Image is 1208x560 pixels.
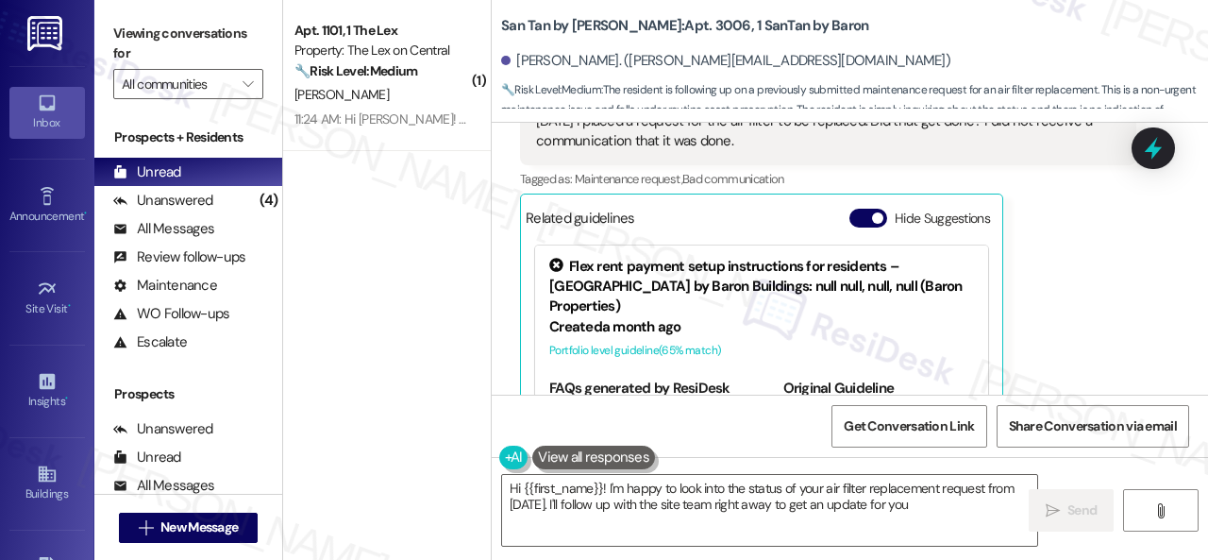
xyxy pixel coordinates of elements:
button: New Message [119,513,259,543]
button: Share Conversation via email [997,405,1189,448]
span: : The resident is following up on a previously submitted maintenance request for an air filter re... [501,80,1208,141]
div: Review follow-ups [113,247,245,267]
b: FAQs generated by ResiDesk AI [549,379,730,417]
div: Prospects [94,384,282,404]
span: [PERSON_NAME] [294,86,389,103]
label: Viewing conversations for [113,19,263,69]
div: Unread [113,448,181,467]
a: Buildings [9,458,85,509]
div: [PERSON_NAME]. ([PERSON_NAME][EMAIL_ADDRESS][DOMAIN_NAME]) [501,51,950,71]
div: Portfolio level guideline ( 65 % match) [549,341,974,361]
input: All communities [122,69,233,99]
div: Escalate [113,332,187,352]
i:  [1046,503,1060,518]
div: Tagged as: [520,165,1136,193]
div: Unanswered [113,419,213,439]
div: Flex rent payment setup instructions for residents – [GEOGRAPHIC_DATA] by Baron Buildings: null n... [549,257,974,317]
span: • [68,299,71,313]
div: Property: The Lex on Central [294,41,469,60]
span: Share Conversation via email [1009,416,1177,436]
div: Unanswered [113,191,213,211]
span: Send [1067,501,1097,520]
div: Unread [113,162,181,182]
button: Get Conversation Link [831,405,986,448]
span: Get Conversation Link [844,416,974,436]
b: Original Guideline [783,379,895,398]
span: • [84,207,87,220]
div: All Messages [113,476,214,496]
label: Hide Suggestions [895,209,990,229]
span: Maintenance request , [575,171,682,187]
div: WO Follow-ups [113,304,229,324]
div: Prospects + Residents [94,127,282,147]
div: All Messages [113,219,214,239]
i:  [139,520,153,535]
div: Maintenance [113,276,217,296]
span: New Message [160,518,238,537]
button: Send [1029,489,1114,532]
div: (4) [255,186,282,215]
a: Insights • [9,365,85,416]
textarea: Hi {{first_name}}! I'm happy to look into the status of your air filter replacement request from ... [502,475,1037,546]
b: San Tan by [PERSON_NAME]: Apt. 3006, 1 SanTan by Baron [501,16,868,36]
a: Inbox [9,87,85,138]
strong: 🔧 Risk Level: Medium [501,82,601,97]
strong: 🔧 Risk Level: Medium [294,62,417,79]
span: Bad communication [682,171,784,187]
div: Created a month ago [549,317,974,337]
i:  [243,76,253,92]
div: Apt. 1101, 1 The Lex [294,21,469,41]
a: Site Visit • [9,273,85,324]
i:  [1153,503,1167,518]
img: ResiDesk Logo [27,16,66,51]
span: • [65,392,68,405]
div: Related guidelines [526,209,635,236]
